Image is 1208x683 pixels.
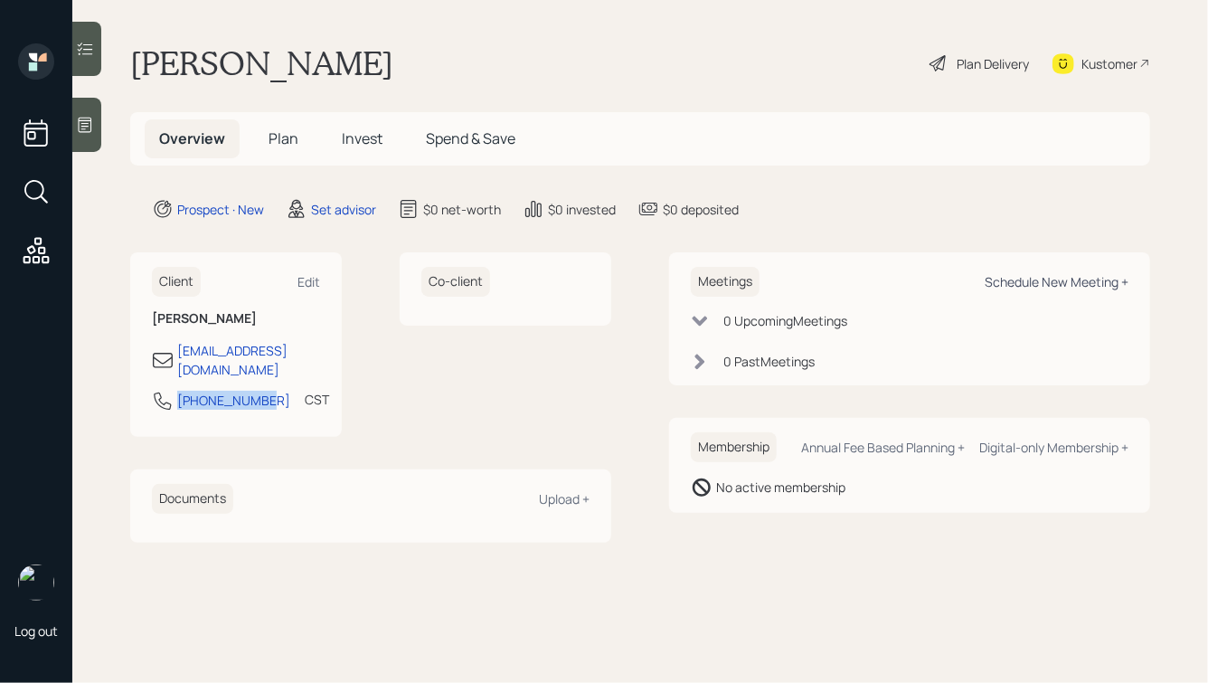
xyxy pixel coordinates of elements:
[152,484,233,514] h6: Documents
[297,273,320,290] div: Edit
[723,311,847,330] div: 0 Upcoming Meeting s
[421,267,490,297] h6: Co-client
[691,432,777,462] h6: Membership
[177,200,264,219] div: Prospect · New
[311,200,376,219] div: Set advisor
[269,128,298,148] span: Plan
[1081,54,1137,73] div: Kustomer
[18,564,54,601] img: hunter_neumayer.jpg
[957,54,1029,73] div: Plan Delivery
[152,267,201,297] h6: Client
[691,267,760,297] h6: Meetings
[177,341,320,379] div: [EMAIL_ADDRESS][DOMAIN_NAME]
[663,200,739,219] div: $0 deposited
[548,200,616,219] div: $0 invested
[305,390,329,409] div: CST
[801,439,965,456] div: Annual Fee Based Planning +
[14,622,58,640] div: Log out
[423,200,501,219] div: $0 net-worth
[159,128,225,148] span: Overview
[342,128,382,148] span: Invest
[152,311,320,327] h6: [PERSON_NAME]
[426,128,515,148] span: Spend & Save
[985,273,1128,290] div: Schedule New Meeting +
[723,352,815,371] div: 0 Past Meeting s
[177,391,290,410] div: [PHONE_NUMBER]
[539,490,590,508] div: Upload +
[979,439,1128,456] div: Digital-only Membership +
[716,478,845,497] div: No active membership
[130,43,393,83] h1: [PERSON_NAME]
